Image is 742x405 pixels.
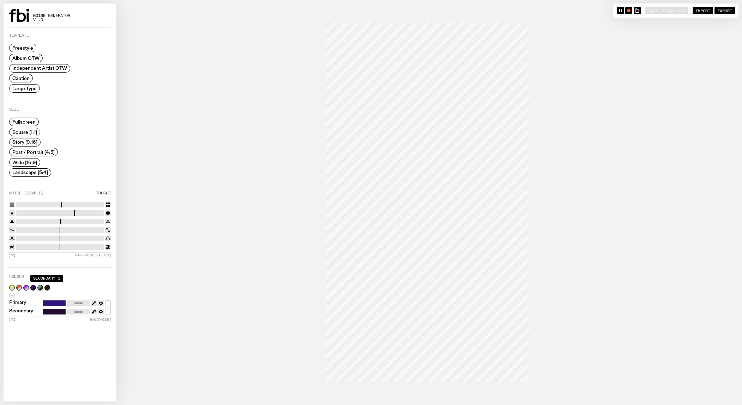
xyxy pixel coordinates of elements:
[648,8,685,13] span: Save to Payload
[33,18,70,22] span: v1.0
[75,253,109,257] span: Randomise Values
[12,170,48,175] span: Landscape [5:4]
[12,119,36,125] span: Fullscreen
[12,139,37,145] span: Story [9:16]
[12,66,67,71] span: Independent Artist OTW
[9,253,111,258] button: Randomise Values
[9,317,111,322] button: Randomise
[717,8,732,13] span: Export
[714,7,735,14] button: Export
[96,191,111,195] button: Toggle
[12,76,30,81] span: Caption
[12,55,39,61] span: Album OTW
[9,33,29,37] label: Template
[9,300,26,306] label: Primary
[12,45,33,51] span: Freestyle
[695,8,710,13] span: Import
[33,276,60,280] span: Secondary 3
[9,191,44,195] label: Noise (Simple)
[9,107,19,111] label: Size
[105,300,111,314] button: ↕
[12,86,37,91] span: Large Type
[33,14,70,18] span: Noise Generator
[9,309,33,314] label: Secondary
[12,129,37,135] span: Square [1:1]
[12,150,55,155] span: Post / Portrait [4:5]
[9,275,24,279] label: Colour
[645,7,688,14] button: Save to Payload
[12,160,37,165] span: Wide [16:9]
[90,318,109,322] span: Randomise
[693,7,713,14] button: Import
